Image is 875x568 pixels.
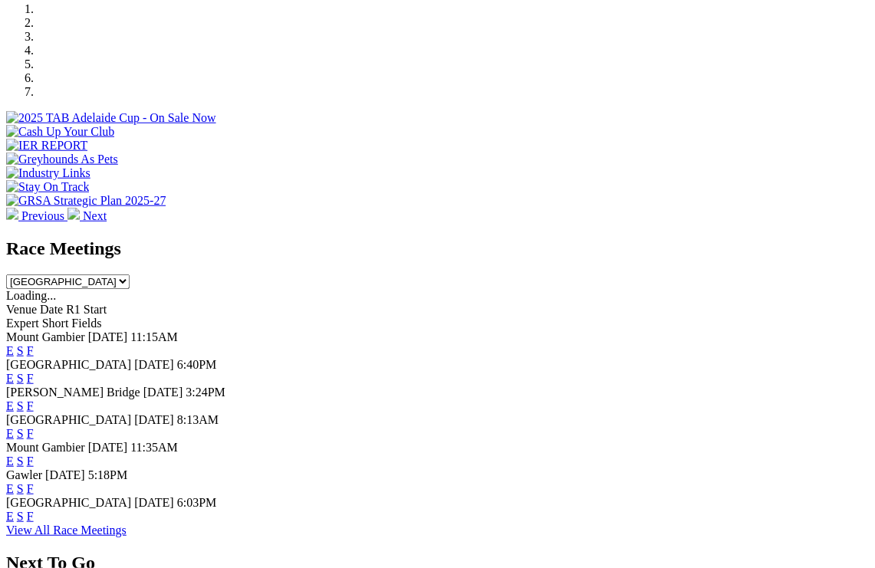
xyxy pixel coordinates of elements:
[88,330,128,343] span: [DATE]
[6,413,131,426] span: [GEOGRAPHIC_DATA]
[6,372,14,385] a: E
[6,194,166,208] img: GRSA Strategic Plan 2025-27
[6,386,140,399] span: [PERSON_NAME] Bridge
[134,413,174,426] span: [DATE]
[6,139,87,153] img: IER REPORT
[6,209,67,222] a: Previous
[6,180,89,194] img: Stay On Track
[27,372,34,385] a: F
[177,358,217,371] span: 6:40PM
[6,208,18,220] img: chevron-left-pager-white.svg
[130,441,178,454] span: 11:35AM
[6,125,114,139] img: Cash Up Your Club
[88,468,128,481] span: 5:18PM
[66,303,107,316] span: R1 Start
[177,496,217,509] span: 6:03PM
[83,209,107,222] span: Next
[6,510,14,523] a: E
[6,166,90,180] img: Industry Links
[134,496,174,509] span: [DATE]
[27,399,34,412] a: F
[6,496,131,509] span: [GEOGRAPHIC_DATA]
[6,441,85,454] span: Mount Gambier
[6,399,14,412] a: E
[27,427,34,440] a: F
[6,344,14,357] a: E
[88,441,128,454] span: [DATE]
[6,317,39,330] span: Expert
[6,238,869,259] h2: Race Meetings
[6,455,14,468] a: E
[27,510,34,523] a: F
[6,303,37,316] span: Venue
[6,289,56,302] span: Loading...
[40,303,63,316] span: Date
[17,399,24,412] a: S
[17,427,24,440] a: S
[6,111,216,125] img: 2025 TAB Adelaide Cup - On Sale Now
[21,209,64,222] span: Previous
[143,386,183,399] span: [DATE]
[134,358,174,371] span: [DATE]
[71,317,101,330] span: Fields
[67,208,80,220] img: chevron-right-pager-white.svg
[6,482,14,495] a: E
[42,317,69,330] span: Short
[67,209,107,222] a: Next
[27,482,34,495] a: F
[17,372,24,385] a: S
[17,510,24,523] a: S
[6,427,14,440] a: E
[177,413,219,426] span: 8:13AM
[45,468,85,481] span: [DATE]
[17,344,24,357] a: S
[130,330,178,343] span: 11:15AM
[17,482,24,495] a: S
[6,524,127,537] a: View All Race Meetings
[6,358,131,371] span: [GEOGRAPHIC_DATA]
[6,153,118,166] img: Greyhounds As Pets
[186,386,225,399] span: 3:24PM
[27,455,34,468] a: F
[17,455,24,468] a: S
[6,468,42,481] span: Gawler
[27,344,34,357] a: F
[6,330,85,343] span: Mount Gambier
